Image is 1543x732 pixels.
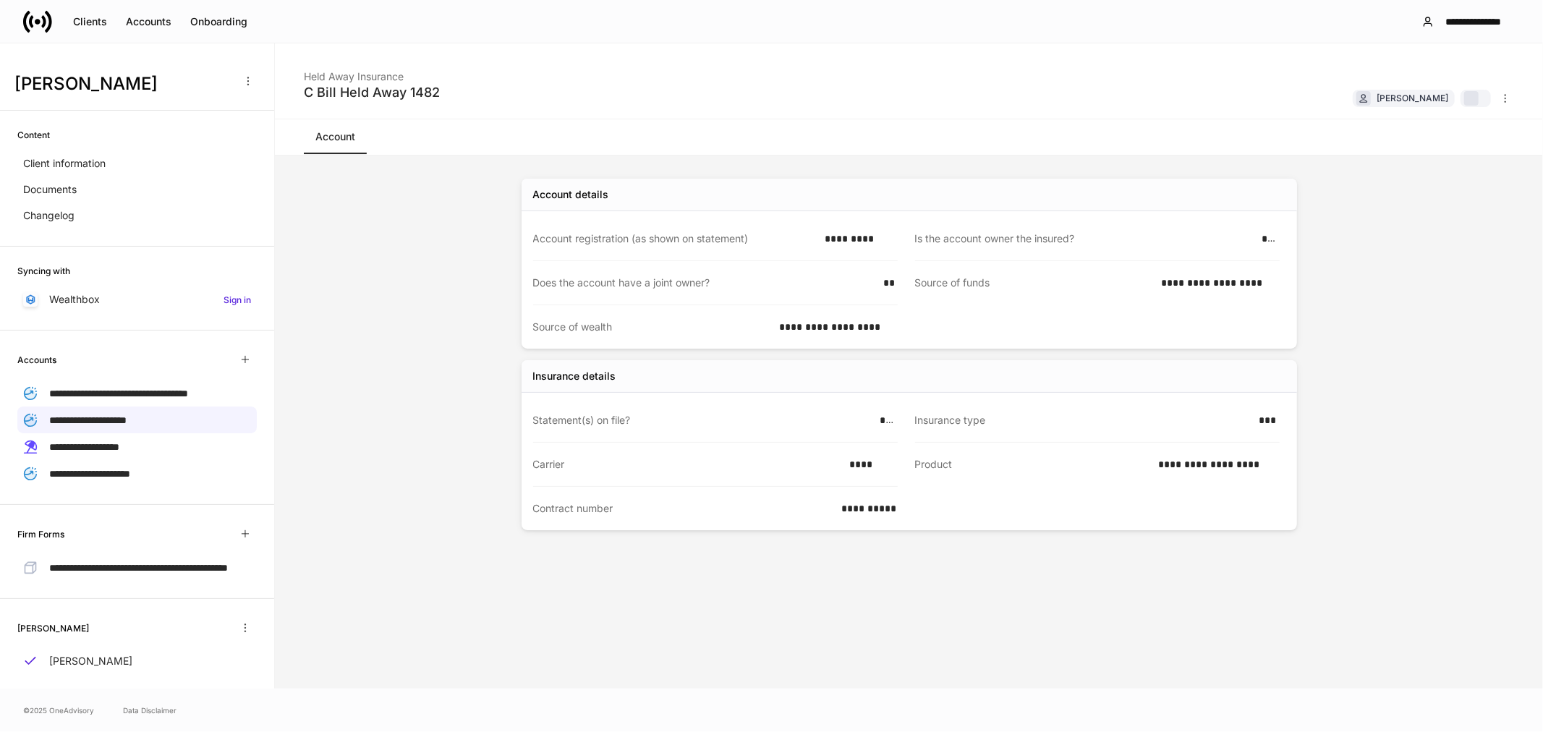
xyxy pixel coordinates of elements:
[304,119,367,154] a: Account
[14,72,231,95] h3: [PERSON_NAME]
[533,320,771,334] div: Source of wealth
[17,264,70,278] h6: Syncing with
[17,648,257,674] a: [PERSON_NAME]
[64,10,116,33] button: Clients
[533,457,841,472] div: Carrier
[533,276,875,290] div: Does the account have a joint owner?
[123,705,177,716] a: Data Disclaimer
[304,84,440,101] div: C Bill Held Away 1482
[17,128,50,142] h6: Content
[23,182,77,197] p: Documents
[915,457,1150,472] div: Product
[23,705,94,716] span: © 2025 OneAdvisory
[17,527,64,541] h6: Firm Forms
[49,654,132,668] p: [PERSON_NAME]
[17,150,257,176] a: Client information
[533,369,616,383] div: Insurance details
[17,621,89,635] h6: [PERSON_NAME]
[17,353,56,367] h6: Accounts
[23,156,106,171] p: Client information
[23,208,75,223] p: Changelog
[915,231,1254,246] div: Is the account owner the insured?
[533,187,609,202] div: Account details
[49,292,100,307] p: Wealthbox
[304,61,440,84] div: Held Away Insurance
[915,413,1251,427] div: Insurance type
[126,14,171,29] div: Accounts
[17,176,257,203] a: Documents
[190,14,247,29] div: Onboarding
[181,10,257,33] button: Onboarding
[224,293,251,307] h6: Sign in
[116,10,181,33] button: Accounts
[533,231,816,246] div: Account registration (as shown on statement)
[17,203,257,229] a: Changelog
[1377,91,1448,105] div: [PERSON_NAME]
[17,286,257,312] a: WealthboxSign in
[915,276,1153,291] div: Source of funds
[73,14,107,29] div: Clients
[533,501,833,516] div: Contract number
[533,413,872,427] div: Statement(s) on file?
